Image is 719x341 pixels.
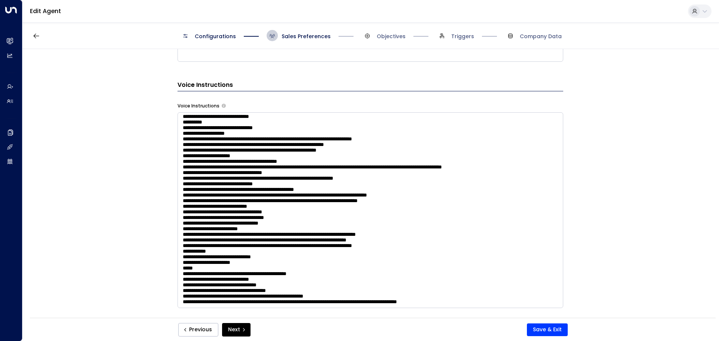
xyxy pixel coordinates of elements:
span: Configurations [195,33,236,40]
h3: Voice Instructions [178,80,563,91]
button: Previous [178,323,218,337]
button: Save & Exit [527,323,568,336]
span: Sales Preferences [282,33,331,40]
span: Company Data [520,33,562,40]
label: Voice Instructions [178,103,219,109]
span: Objectives [377,33,406,40]
button: Provide specific instructions for phone conversations, such as tone, pacing, information to empha... [222,104,226,108]
button: Next [222,323,251,337]
a: Edit Agent [30,7,61,15]
span: Triggers [451,33,474,40]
